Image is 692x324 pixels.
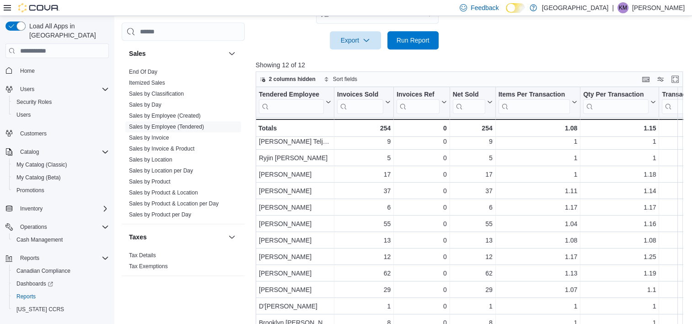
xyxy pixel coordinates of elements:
[453,186,493,197] div: 37
[16,203,109,214] span: Inventory
[16,84,109,95] span: Users
[16,267,70,275] span: Canadian Compliance
[9,303,113,316] button: [US_STATE] CCRS
[16,65,109,76] span: Home
[129,146,194,153] span: Sales by Invoice & Product
[129,157,172,164] span: Sales by Location
[9,265,113,277] button: Canadian Compliance
[129,69,157,76] a: End Of Day
[16,236,63,243] span: Cash Management
[333,76,357,83] span: Sort fields
[9,233,113,246] button: Cash Management
[499,186,578,197] div: 1.11
[258,123,331,134] div: Totals
[499,153,578,164] div: 1
[337,91,383,114] div: Invoices Sold
[617,2,628,13] div: Kevin McLeod
[259,169,331,180] div: [PERSON_NAME]
[129,179,171,185] a: Sales by Product
[13,265,74,276] a: Canadian Compliance
[397,91,446,114] button: Invoices Ref
[26,22,109,40] span: Load All Apps in [GEOGRAPHIC_DATA]
[2,252,113,265] button: Reports
[13,172,109,183] span: My Catalog (Beta)
[259,235,331,246] div: [PERSON_NAME]
[337,169,391,180] div: 17
[13,185,48,196] a: Promotions
[256,74,319,85] button: 2 columns hidden
[259,186,331,197] div: [PERSON_NAME]
[129,124,204,130] a: Sales by Employee (Tendered)
[583,219,656,230] div: 1.16
[129,157,172,163] a: Sales by Location
[453,235,493,246] div: 13
[16,65,38,76] a: Home
[583,235,656,246] div: 1.08
[129,102,161,109] span: Sales by Day
[397,169,446,180] div: 0
[337,153,391,164] div: 5
[129,135,169,142] span: Sales by Invoice
[9,277,113,290] a: Dashboards
[16,98,52,106] span: Security Roles
[337,301,391,312] div: 1
[259,285,331,296] div: [PERSON_NAME]
[259,219,331,230] div: [PERSON_NAME]
[226,49,237,59] button: Sales
[16,253,109,264] span: Reports
[16,84,38,95] button: Users
[13,159,109,170] span: My Catalog (Classic)
[499,285,578,296] div: 1.07
[337,219,391,230] div: 55
[129,113,201,120] span: Sales by Employee (Created)
[397,123,446,134] div: 0
[397,252,446,263] div: 0
[612,2,614,13] p: |
[453,252,493,263] div: 12
[397,285,446,296] div: 0
[122,67,245,224] div: Sales
[9,184,113,197] button: Promotions
[13,172,64,183] a: My Catalog (Beta)
[20,223,47,231] span: Operations
[337,136,391,147] div: 9
[397,202,446,213] div: 0
[129,124,204,131] span: Sales by Employee (Tendered)
[320,74,361,85] button: Sort fields
[337,91,383,99] div: Invoices Sold
[16,221,109,232] span: Operations
[619,2,627,13] span: KM
[226,232,237,243] button: Taxes
[397,136,446,147] div: 0
[9,290,113,303] button: Reports
[640,74,651,85] button: Keyboard shortcuts
[129,212,191,218] a: Sales by Product per Day
[583,91,656,114] button: Qty Per Transaction
[583,91,649,99] div: Qty Per Transaction
[16,128,109,139] span: Customers
[13,97,109,108] span: Security Roles
[259,91,331,114] button: Tendered Employee
[453,202,493,213] div: 6
[129,253,156,259] a: Tax Details
[13,185,109,196] span: Promotions
[471,3,499,12] span: Feedback
[583,186,656,197] div: 1.14
[259,202,331,213] div: [PERSON_NAME]
[259,268,331,279] div: [PERSON_NAME]
[18,3,59,12] img: Cova
[499,169,578,180] div: 1
[129,252,156,259] span: Tax Details
[129,91,184,97] a: Sales by Classification
[397,235,446,246] div: 0
[129,49,146,59] h3: Sales
[13,278,57,289] a: Dashboards
[335,31,376,49] span: Export
[397,36,429,45] span: Run Report
[129,167,193,175] span: Sales by Location per Day
[499,136,578,147] div: 1
[13,159,71,170] a: My Catalog (Classic)
[16,203,46,214] button: Inventory
[129,201,219,207] a: Sales by Product & Location per Day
